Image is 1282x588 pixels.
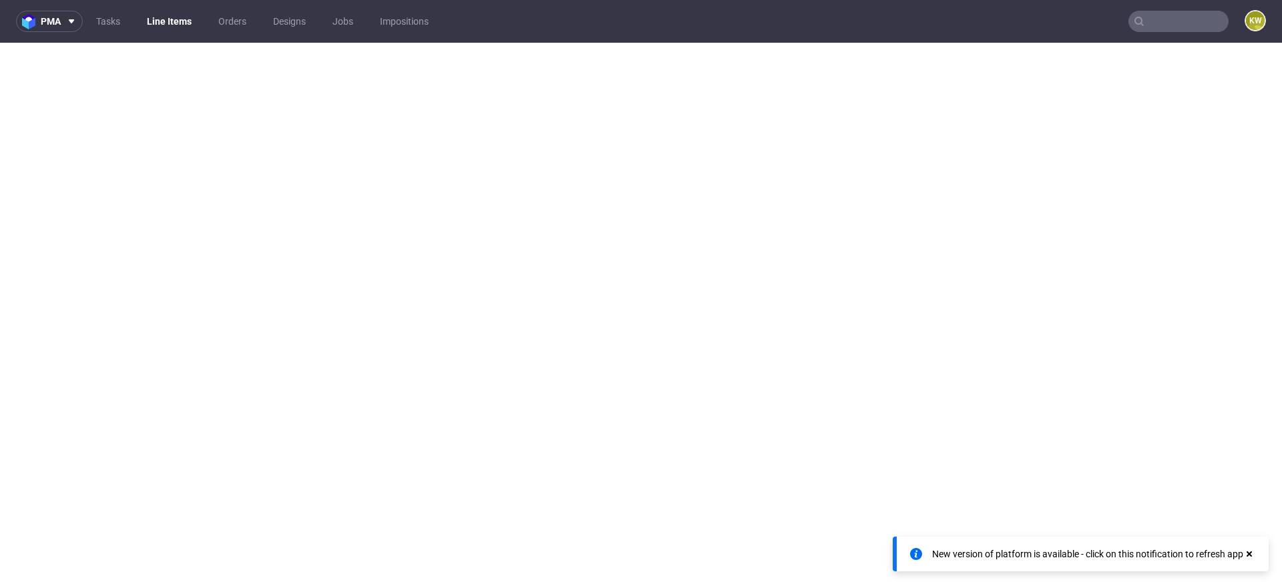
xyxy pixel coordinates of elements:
[372,11,437,32] a: Impositions
[210,11,254,32] a: Orders
[88,11,128,32] a: Tasks
[22,14,41,29] img: logo
[41,17,61,26] span: pma
[932,547,1243,561] div: New version of platform is available - click on this notification to refresh app
[16,11,83,32] button: pma
[139,11,200,32] a: Line Items
[1246,11,1265,30] figcaption: KW
[325,11,361,32] a: Jobs
[265,11,314,32] a: Designs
